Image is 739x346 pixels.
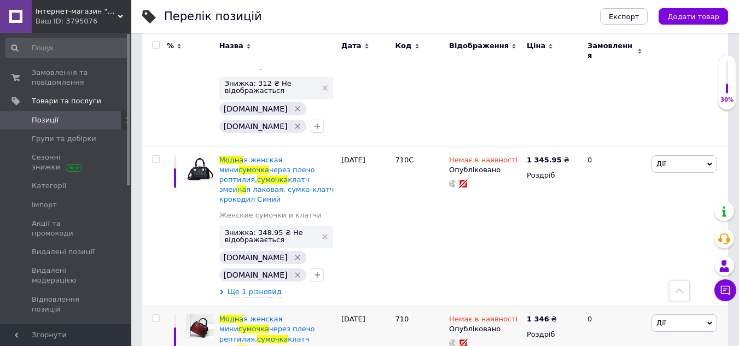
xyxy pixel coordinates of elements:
b: 1 345.95 [527,156,562,164]
button: Чат з покупцем [714,279,736,301]
span: я женская мини [219,315,283,333]
a: Женские сумочки и клатчи [219,210,322,220]
span: Знижка: 312 ₴ Не відображається [225,80,317,94]
div: 30% [718,96,736,104]
span: Товари та послуги [32,96,101,106]
span: сумочка [257,175,288,184]
span: Відображення [449,41,509,51]
span: Немає в наявності [449,315,517,326]
svg: Видалити мітку [293,271,302,279]
span: 710 [395,315,409,323]
span: Дата [341,41,362,51]
span: 710С [395,156,414,164]
span: сумочка [257,335,288,343]
button: Додати товар [659,8,728,25]
span: Код [395,41,411,51]
span: Знижка: 348.95 ₴ Не відображається [225,229,317,243]
span: % [167,41,174,51]
span: [DOMAIN_NAME] [224,253,288,262]
span: Характеристики [32,323,94,333]
span: Замовлення [587,41,635,61]
span: сумочка [238,166,269,174]
span: через плечо рептилия, [219,325,315,343]
a: Модная женская минисумочкачерез плечо рептилия,сумочкаклатч змеиная лаковая, сумка-клатч крокодил... [219,156,334,204]
span: Модна [219,156,244,164]
span: Видалені модерацією [32,266,101,285]
span: Імпорт [32,200,57,210]
span: Позиції [32,115,59,125]
button: Експорт [600,8,648,25]
span: [DOMAIN_NAME] [224,104,288,113]
span: Дії [656,160,666,168]
svg: Видалити мітку [293,122,302,131]
span: Акції та промокоди [32,219,101,238]
span: [DOMAIN_NAME] [224,271,288,279]
span: Дії [656,319,666,327]
span: Інтернет-магазин "Perfectstore" [36,7,118,16]
span: Видалені позиції [32,247,95,257]
svg: Видалити мітку [293,104,302,113]
span: [DOMAIN_NAME] [224,122,288,131]
div: Роздріб [527,330,578,339]
span: сумочка [238,325,269,333]
span: Ціна [527,41,545,51]
b: 1 346 [527,315,549,323]
img: Модная женская мини сумочка через плечо рептилия, сумочка клатч змеиная лаковая, сумка-клатч крок... [186,314,214,339]
span: я лаковая, сумка-клатч крокодил Синий [219,185,334,203]
div: Опубліковано [449,324,521,334]
span: Додати товар [667,13,719,21]
span: Немає в наявності [449,156,517,167]
div: ₴ [527,155,569,165]
span: Групи та добірки [32,134,96,144]
svg: Видалити мітку [293,253,302,262]
span: я женская мини [219,156,283,174]
span: Відновлення позицій [32,295,101,314]
img: Модная женская мини сумочка через плечо рептилия, сумочка клатч змеиная лаковая, сумка-клатч крок... [186,155,214,183]
span: Ще 1 різновид [228,287,282,297]
div: Перелік позицій [164,11,262,22]
span: Модна [219,315,244,323]
div: ₴ [527,314,557,324]
span: на [237,185,246,193]
div: Опубліковано [449,165,521,175]
div: 0 [581,146,649,306]
div: [DATE] [339,146,393,306]
span: Сезонні знижки [32,153,101,172]
div: Ваш ID: 3795076 [36,16,131,26]
span: Замовлення та повідомлення [32,68,101,87]
span: Категорії [32,181,66,191]
input: Пошук [5,38,129,58]
span: Експорт [609,13,639,21]
div: Роздріб [527,171,578,180]
span: Назва [219,41,243,51]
